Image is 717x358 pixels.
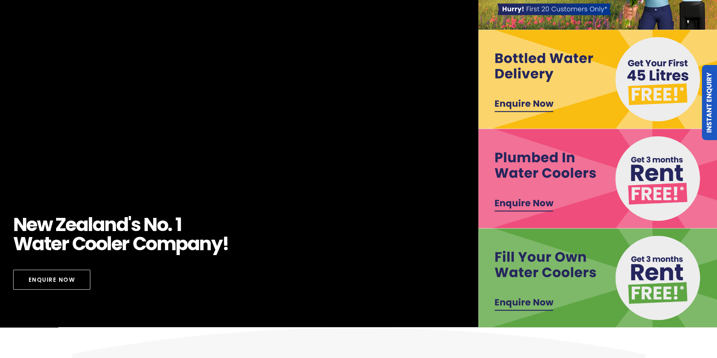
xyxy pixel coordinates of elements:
span: m [157,234,176,253]
span: a [76,215,88,234]
a: Enquire Now [13,270,91,290]
span: l [88,215,93,234]
span: o [157,215,168,234]
span: r [122,234,129,253]
span: C [72,234,85,253]
span: N [143,215,157,234]
span: n [104,215,116,234]
span: a [187,234,199,253]
span: o [85,234,96,253]
iframe: Chatbot [667,308,706,347]
span: Z [55,215,66,234]
span: y [211,234,222,253]
span: ! [222,234,229,253]
span: r [61,234,69,253]
span: a [93,215,105,234]
span: t [44,234,51,253]
span: N [13,215,27,234]
span: e [26,215,37,234]
span: C [132,234,146,253]
span: d [116,215,128,234]
span: W [13,234,32,253]
span: 1 [175,215,181,234]
span: w [37,215,52,234]
span: n [199,234,211,253]
span: e [111,234,122,253]
a: Instant Enquiry [702,65,717,140]
span: s [131,215,140,234]
span: p [175,234,187,253]
span: l [107,234,111,253]
span: o [96,234,107,253]
span: e [65,215,76,234]
span: o [146,234,157,253]
span: . [167,215,172,234]
span: a [32,234,44,253]
span: e [51,234,61,253]
span: ' [128,215,131,234]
